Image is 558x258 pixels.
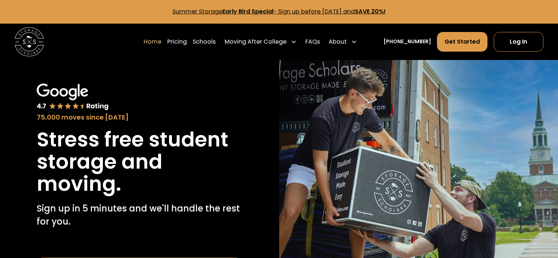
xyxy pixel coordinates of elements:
[222,7,273,16] strong: Early Bird Special
[329,37,347,46] div: About
[437,32,487,52] a: Get Started
[37,202,242,229] p: Sign up in 5 minutes and we'll handle the rest for you.
[355,7,386,16] strong: SAVE 20%!
[384,38,431,45] a: [PHONE_NUMBER]
[494,32,543,52] a: Log In
[15,27,44,57] img: Storage Scholars main logo
[37,112,242,122] div: 75,000 moves since [DATE]
[305,32,320,52] a: FAQs
[167,32,187,52] a: Pricing
[144,32,161,52] a: Home
[37,84,109,111] img: Google 4.7 star rating
[37,128,242,195] h1: Stress free student storage and moving.
[193,32,216,52] a: Schools
[172,7,386,16] a: Summer StorageEarly Bird Special- Sign up before [DATE] andSAVE 20%!
[225,37,286,46] div: Moving After College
